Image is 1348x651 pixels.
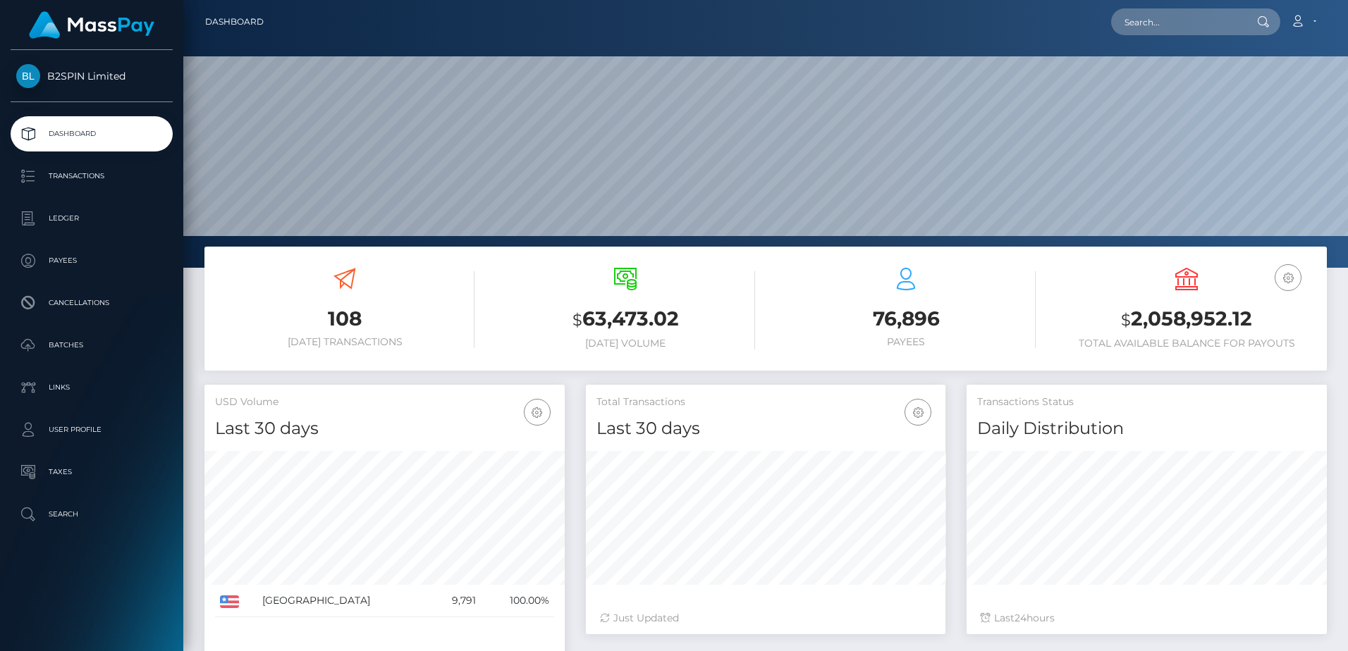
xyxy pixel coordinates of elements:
[600,611,932,626] div: Just Updated
[981,611,1313,626] div: Last hours
[16,377,167,398] p: Links
[572,310,582,330] small: $
[215,305,474,333] h3: 108
[776,336,1036,348] h6: Payees
[596,416,936,441] h4: Last 30 days
[1111,8,1244,35] input: Search...
[977,416,1316,441] h4: Daily Distribution
[596,395,936,409] h5: Total Transactions
[1015,612,1027,624] span: 24
[16,504,167,525] p: Search
[1057,337,1316,349] h6: Total Available Balance for Payouts
[215,416,554,441] h4: Last 30 days
[16,64,40,88] img: B2SPIN Limited
[1121,310,1131,330] small: $
[11,328,173,363] a: Batches
[215,395,554,409] h5: USD Volume
[16,123,167,144] p: Dashboard
[11,159,173,194] a: Transactions
[16,461,167,483] p: Taxes
[220,595,239,608] img: US.png
[776,305,1036,333] h3: 76,896
[977,395,1316,409] h5: Transactions Status
[11,412,173,447] a: User Profile
[16,292,167,314] p: Cancellations
[11,243,173,278] a: Payees
[496,337,755,349] h6: [DATE] Volume
[29,11,154,39] img: MassPay Logo
[215,336,474,348] h6: [DATE] Transactions
[16,250,167,271] p: Payees
[496,305,755,334] h3: 63,473.02
[11,454,173,490] a: Taxes
[431,585,482,617] td: 9,791
[11,70,173,82] span: B2SPIN Limited
[11,370,173,405] a: Links
[16,335,167,356] p: Batches
[1057,305,1316,334] h3: 2,058,952.12
[16,419,167,440] p: User Profile
[16,208,167,229] p: Ledger
[11,497,173,532] a: Search
[481,585,553,617] td: 100.00%
[257,585,431,617] td: [GEOGRAPHIC_DATA]
[205,7,264,37] a: Dashboard
[11,285,173,321] a: Cancellations
[11,116,173,151] a: Dashboard
[16,166,167,187] p: Transactions
[11,201,173,236] a: Ledger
